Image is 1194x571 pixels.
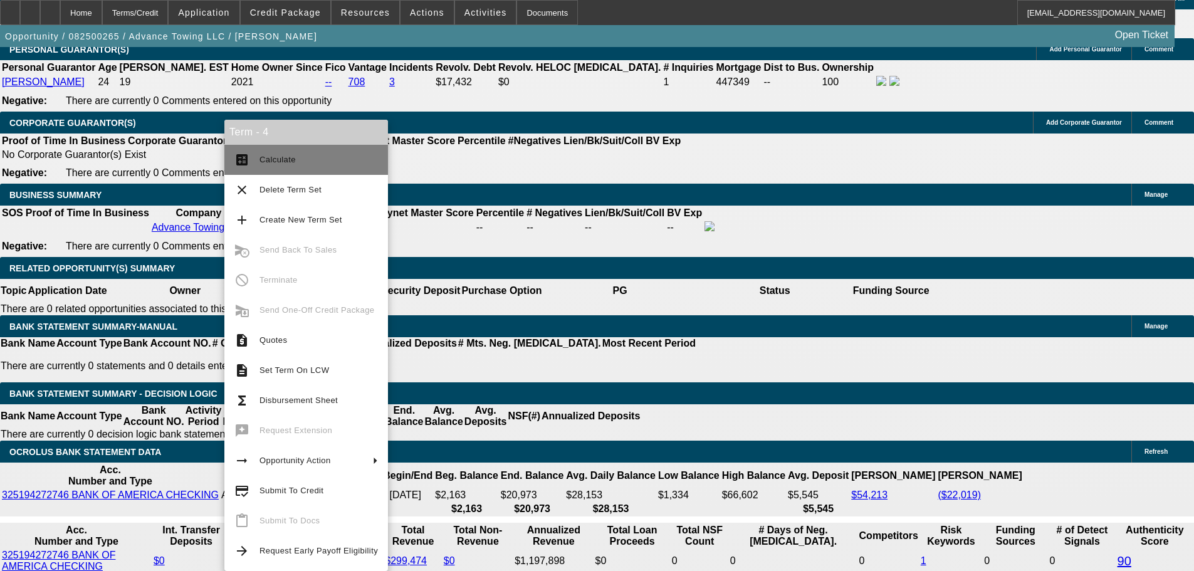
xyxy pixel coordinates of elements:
[1,464,219,488] th: Acc. Number and Type
[763,75,820,89] td: --
[234,453,249,468] mat-icon: arrow_right_alt
[458,337,602,350] th: # Mts. Neg. [MEDICAL_DATA].
[169,1,239,24] button: Application
[851,490,888,500] a: $54,213
[716,75,762,89] td: 447349
[325,62,346,73] b: Fico
[787,503,849,515] th: $5,545
[602,337,696,350] th: Most Recent Period
[153,524,229,548] th: Int. Transfer Deposits
[1,524,152,548] th: Acc. Number and Type
[500,464,564,488] th: End. Balance
[259,396,338,405] span: Disbursement Sheet
[234,182,249,197] mat-icon: clear
[221,464,347,488] th: Acc. Holder Name
[259,215,342,224] span: Create New Term Set
[234,483,249,498] mat-icon: credit_score
[455,1,516,24] button: Activities
[234,152,249,167] mat-icon: calculate
[410,8,444,18] span: Actions
[348,464,433,488] th: Period Begin/End
[1144,191,1168,198] span: Manage
[97,75,117,89] td: 24
[1,360,696,372] p: There are currently 0 statements and 0 details entered on this opportunity
[657,489,720,501] td: $1,334
[1144,448,1168,455] span: Refresh
[2,95,47,106] b: Negative:
[716,62,762,73] b: Mortgage
[341,8,390,18] span: Resources
[9,389,217,399] span: Bank Statement Summary - Decision Logic
[224,120,388,145] div: Term - 4
[119,75,229,89] td: 19
[667,207,702,218] b: BV Exp
[2,241,47,251] b: Negative:
[704,221,715,231] img: facebook-icon.png
[120,62,229,73] b: [PERSON_NAME]. EST
[375,222,473,233] div: --
[565,489,656,501] td: $28,153
[259,546,378,555] span: Request Early Payoff Eligibility
[646,135,681,146] b: BV Exp
[5,31,317,41] span: Opportunity / 082500265 / Advance Towing LLC / [PERSON_NAME]
[325,76,332,87] a: --
[476,222,524,233] div: --
[1110,24,1173,46] a: Open Ticket
[384,404,424,428] th: End. Balance
[154,555,165,566] a: $0
[563,135,643,146] b: Lien/Bk/Suit/Coll
[2,76,85,87] a: [PERSON_NAME]
[787,489,849,501] td: $5,545
[721,464,786,488] th: High Balance
[332,1,399,24] button: Resources
[9,447,161,457] span: OCROLUS BANK STATEMENT DATA
[2,62,95,73] b: Personal Guarantor
[25,207,150,219] th: Proof of Time In Business
[507,404,541,428] th: NSF(#)
[66,167,332,178] span: There are currently 0 Comments entered on this opportunity
[9,263,175,273] span: RELATED OPPORTUNITY(S) SUMMARY
[508,135,562,146] b: #Negatives
[9,118,136,128] span: CORPORATE GUARANTOR(S)
[498,75,662,89] td: $0
[541,404,641,428] th: Annualized Deposits
[1118,554,1131,568] a: 90
[565,464,656,488] th: Avg. Daily Balance
[66,95,332,106] span: There are currently 0 Comments entered on this opportunity
[385,555,427,566] a: $299,474
[27,279,107,303] th: Application Date
[435,75,496,89] td: $17,432
[461,279,542,303] th: Purchase Option
[9,190,102,200] span: BUSINESS SUMMARY
[234,212,249,228] mat-icon: add
[123,337,212,350] th: Bank Account NO.
[876,76,886,86] img: facebook-icon.png
[231,76,254,87] span: 2021
[821,75,874,89] td: 100
[250,8,321,18] span: Credit Package
[234,543,249,558] mat-icon: arrow_forward
[514,524,593,548] th: Annualized Revenue
[56,404,123,428] th: Account Type
[542,279,697,303] th: PG
[1049,46,1122,53] span: Add Personal Guarantor
[436,62,496,73] b: Revolv. Debt
[851,464,936,488] th: [PERSON_NAME]
[234,393,249,408] mat-icon: functions
[938,490,981,500] a: ($22,019)
[464,404,508,428] th: Avg. Deposits
[498,62,661,73] b: Revolv. HELOC [MEDICAL_DATA].
[401,1,454,24] button: Actions
[259,185,322,194] span: Delete Term Set
[234,333,249,348] mat-icon: request_quote
[434,489,498,501] td: $2,163
[443,524,513,548] th: Total Non-Revenue
[721,489,786,501] td: $66,602
[584,221,665,234] td: --
[657,464,720,488] th: Low Balance
[444,555,455,566] a: $0
[500,503,564,515] th: $20,973
[357,337,457,350] th: Annualized Deposits
[698,279,852,303] th: Status
[662,75,714,89] td: 1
